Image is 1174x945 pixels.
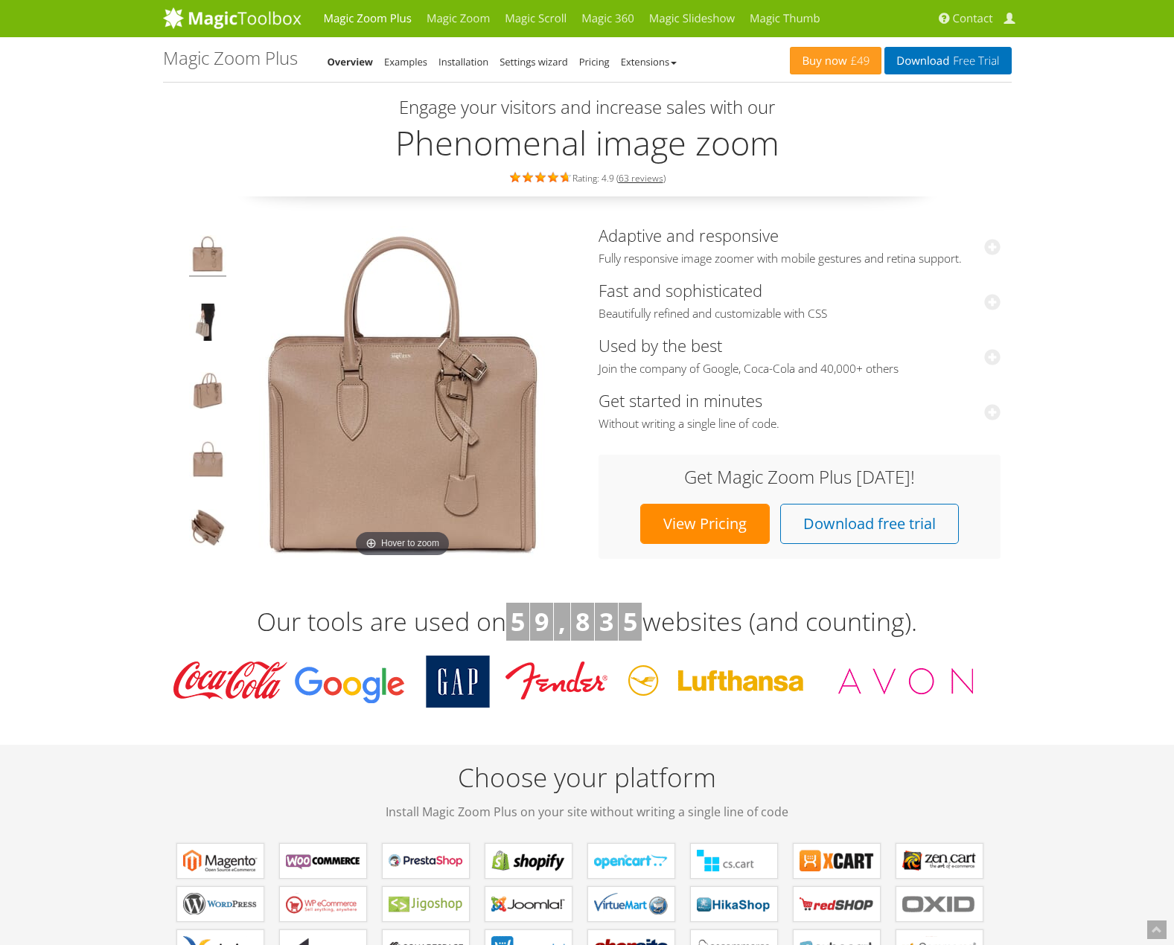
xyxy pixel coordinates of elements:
[485,886,572,922] a: Magic Zoom Plus for Joomla
[163,124,1012,161] h2: Phenomenal image zoom
[163,603,1012,641] h3: Our tools are used on websites (and counting).
[613,467,986,487] h3: Get Magic Zoom Plus [DATE]!
[286,850,360,872] b: Magic Zoom Plus for WooCommerce
[389,893,463,915] b: Magic Zoom Plus for Jigoshop
[384,55,427,68] a: Examples
[183,850,258,872] b: Magic Zoom Plus for Magento
[491,893,566,915] b: Magic Zoom Plus for Joomla
[847,55,870,67] span: £49
[189,235,226,277] img: Product image zoom example
[790,47,881,74] a: Buy now£49
[599,604,613,638] b: 3
[235,226,570,561] a: Magic Zoom Plus DemoHover to zoom
[189,372,226,414] img: jQuery image zoom example
[286,893,360,915] b: Magic Zoom Plus for WP e-Commerce
[599,279,1001,321] a: Fast and sophisticatedBeautifully refined and customizable with CSS
[163,656,989,708] img: Magic Toolbox Customers
[896,843,983,879] a: Magic Zoom Plus for Zen Cart
[690,886,778,922] a: Magic Zoom Plus for HikaShop
[599,362,1001,377] span: Join the company of Google, Coca-Cola and 40,000+ others
[594,893,669,915] b: Magic Zoom Plus for VirtueMart
[697,850,771,872] b: Magic Zoom Plus for CS-Cart
[558,604,566,638] b: ,
[491,850,566,872] b: Magic Zoom Plus for Shopify
[623,604,637,638] b: 5
[587,843,675,879] a: Magic Zoom Plus for OpenCart
[599,224,1001,266] a: Adaptive and responsiveFully responsive image zoomer with mobile gestures and retina support.
[697,893,771,915] b: Magic Zoom Plus for HikaShop
[579,55,610,68] a: Pricing
[690,843,778,879] a: Magic Zoom Plus for CS-Cart
[163,7,302,29] img: MagicToolbox.com - Image tools for your website
[438,55,488,68] a: Installation
[279,886,367,922] a: Magic Zoom Plus for WP e-Commerce
[621,55,677,68] a: Extensions
[189,441,226,482] img: Hover image zoom example
[382,886,470,922] a: Magic Zoom Plus for Jigoshop
[902,893,977,915] b: Magic Zoom Plus for OXID
[511,604,525,638] b: 5
[235,226,570,561] img: Magic Zoom Plus Demo
[793,886,881,922] a: Magic Zoom Plus for redSHOP
[500,55,568,68] a: Settings wizard
[619,172,663,185] a: 63 reviews
[279,843,367,879] a: Magic Zoom Plus for WooCommerce
[189,509,226,551] img: JavaScript zoom tool example
[793,843,881,879] a: Magic Zoom Plus for X-Cart
[599,252,1001,266] span: Fully responsive image zoomer with mobile gestures and retina support.
[389,850,463,872] b: Magic Zoom Plus for PrestaShop
[896,886,983,922] a: Magic Zoom Plus for OXID
[176,886,264,922] a: Magic Zoom Plus for WordPress
[884,47,1011,74] a: DownloadFree Trial
[599,389,1001,432] a: Get started in minutesWithout writing a single line of code.
[800,850,874,872] b: Magic Zoom Plus for X-Cart
[594,850,669,872] b: Magic Zoom Plus for OpenCart
[780,504,959,544] a: Download free trial
[163,759,1012,821] h2: Choose your platform
[587,886,675,922] a: Magic Zoom Plus for VirtueMart
[382,843,470,879] a: Magic Zoom Plus for PrestaShop
[800,893,874,915] b: Magic Zoom Plus for redSHOP
[176,843,264,879] a: Magic Zoom Plus for Magento
[163,803,1012,821] span: Install Magic Zoom Plus on your site without writing a single line of code
[949,55,999,67] span: Free Trial
[535,604,549,638] b: 9
[953,11,993,26] span: Contact
[183,893,258,915] b: Magic Zoom Plus for WordPress
[167,97,1008,117] h3: Engage your visitors and increase sales with our
[902,850,977,872] b: Magic Zoom Plus for Zen Cart
[599,334,1001,377] a: Used by the bestJoin the company of Google, Coca-Cola and 40,000+ others
[575,604,590,638] b: 8
[640,504,770,544] a: View Pricing
[599,307,1001,321] span: Beautifully refined and customizable with CSS
[163,48,298,68] h1: Magic Zoom Plus
[599,417,1001,432] span: Without writing a single line of code.
[163,169,1012,185] div: Rating: 4.9 ( )
[189,304,226,345] img: JavaScript image zoom example
[328,55,374,68] a: Overview
[485,843,572,879] a: Magic Zoom Plus for Shopify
